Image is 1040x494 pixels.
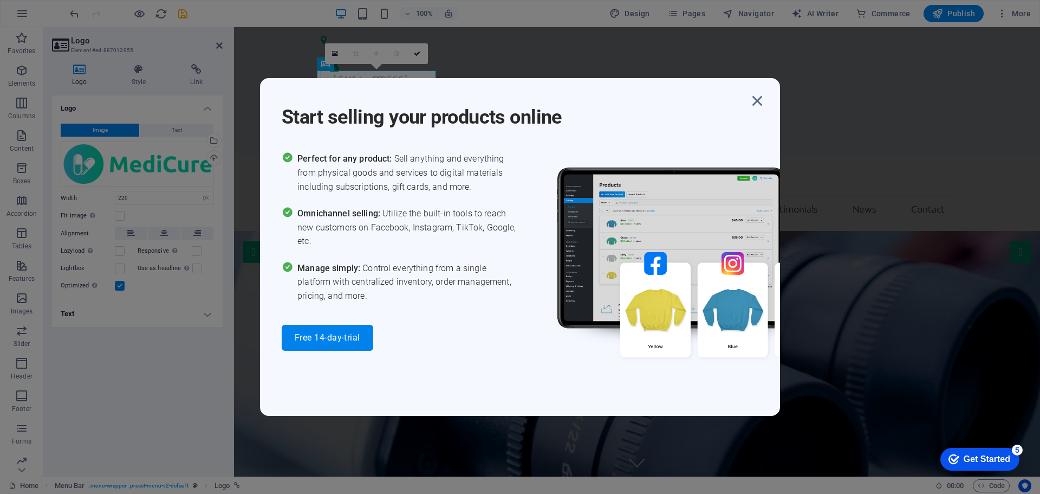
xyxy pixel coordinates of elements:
div: Get Started [32,12,79,22]
span: Sell anything and everything from physical goods and services to digital materials including subs... [297,152,520,194]
span: Omnichannel selling: [297,208,382,219]
span: Free 14-day-trial [295,333,360,342]
img: promo_image.png [539,152,864,389]
button: Free 14-day-trial [282,325,373,351]
span: Utilize the built-in tools to reach new customers on Facebook, Instagram, TikTok, Google, etc. [297,207,520,248]
span: Perfect for any product: [297,153,394,164]
span: Control everything from a single platform with centralized inventory, order management, pricing, ... [297,261,520,303]
span: Manage simply: [297,263,362,273]
h1: Start selling your products online [282,91,747,130]
div: 5 [80,2,91,13]
div: Get Started 5 items remaining, 0% complete [9,5,88,28]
